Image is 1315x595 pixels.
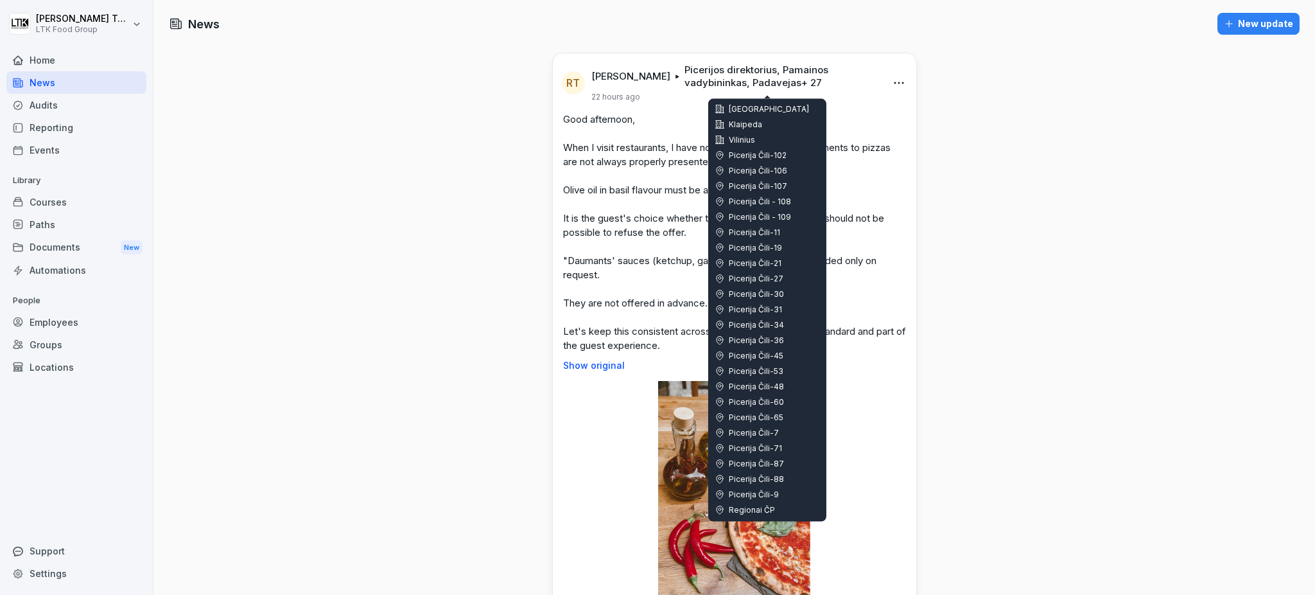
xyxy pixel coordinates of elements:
[6,213,146,236] a: Paths
[6,333,146,356] a: Groups
[715,474,820,484] p: Picerija Čili-88
[6,290,146,311] p: People
[715,197,820,207] p: Picerija Čili - 108
[6,259,146,281] a: Automations
[6,94,146,116] a: Audits
[563,360,906,371] p: Show original
[715,227,820,238] p: Picerija Čili-11
[6,562,146,585] a: Settings
[591,70,670,83] p: [PERSON_NAME]
[1217,13,1300,35] button: New update
[6,139,146,161] a: Events
[6,71,146,94] a: News
[6,49,146,71] a: Home
[715,505,820,515] p: Regionai ČP
[715,397,820,407] p: Picerija Čili-60
[6,116,146,139] a: Reporting
[562,71,585,94] div: RT
[715,335,820,346] p: Picerija Čili-36
[715,366,820,377] p: Picerija Čili-53
[6,236,146,260] div: Documents
[715,289,820,299] p: Picerija Čili-30
[715,212,820,222] p: Picerija Čili - 109
[715,274,820,284] p: Picerija Čili-27
[715,150,820,161] p: Picerija Čili-102
[188,15,220,33] h1: News
[715,135,820,145] p: Vilinius
[121,240,143,255] div: New
[715,459,820,469] p: Picerija Čili-87
[715,382,820,392] p: Picerija Čili-48
[563,112,906,353] p: Good afternoon, When I visit restaurants, I have noticed that the accompaniments to pizzas are no...
[715,413,820,423] p: Picerija Čili-65
[715,490,820,500] p: Picerija Čili-9
[1224,17,1293,31] div: New update
[36,25,130,34] p: LTK Food Group
[36,13,130,24] p: [PERSON_NAME] Tumašiene
[6,540,146,562] div: Support
[715,104,820,114] p: [GEOGRAPHIC_DATA]
[715,320,820,330] p: Picerija Čili-34
[715,243,820,253] p: Picerija Čili-19
[715,351,820,361] p: Picerija Čili-45
[715,258,820,269] p: Picerija Čili-21
[715,428,820,438] p: Picerija Čili-7
[715,443,820,454] p: Picerija Čili-71
[715,305,820,315] p: Picerija Čili-31
[6,236,146,260] a: DocumentsNew
[684,64,879,89] p: Picerijos direktorius, Pamainos vadybininkas, Padavejas + 27
[715,120,820,130] p: Klaipeda
[6,191,146,213] a: Courses
[6,311,146,333] a: Employees
[6,170,146,191] p: Library
[591,92,640,102] p: 22 hours ago
[715,166,820,176] p: Picerija Čili-106
[715,181,820,191] p: Picerija Čili-107
[6,356,146,378] a: Locations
